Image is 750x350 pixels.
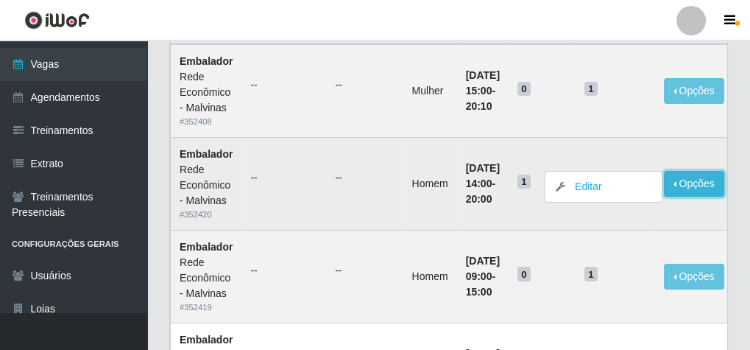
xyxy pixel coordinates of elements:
strong: - [466,162,500,205]
td: Homem [403,230,457,323]
button: Opções [664,78,724,104]
time: [DATE] 09:00 [466,255,500,282]
div: # 352408 [180,116,233,128]
td: Mulher [403,44,457,137]
span: 1 [584,267,598,281]
a: Editar [560,181,602,192]
strong: Embalador [180,334,233,346]
div: # 352420 [180,209,233,221]
ul: -- [335,77,394,93]
strong: - [466,255,500,298]
strong: - [466,69,500,112]
div: Rede Econômico - Malvinas [180,69,233,116]
strong: Embalador [180,55,233,67]
ul: -- [335,170,394,186]
ul: -- [250,77,317,93]
strong: Embalador [180,148,233,160]
td: Homem [403,138,457,231]
time: 20:10 [466,100,492,112]
div: Rede Econômico - Malvinas [180,255,233,301]
ul: -- [335,263,394,279]
time: [DATE] 15:00 [466,69,500,97]
ul: -- [250,263,317,279]
span: 0 [517,82,531,97]
button: Opções [664,171,724,197]
img: CoreUI Logo [24,11,90,29]
div: Rede Econômico - Malvinas [180,162,233,209]
button: Opções [664,264,724,290]
time: 15:00 [466,286,492,298]
span: 0 [517,267,531,281]
div: # 352419 [180,301,233,314]
span: 1 [584,82,598,97]
span: 1 [517,175,531,189]
time: [DATE] 14:00 [466,162,500,189]
time: 20:00 [466,193,492,205]
ul: -- [250,170,317,186]
strong: Embalador [180,241,233,253]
